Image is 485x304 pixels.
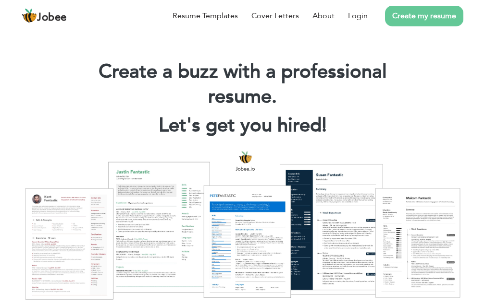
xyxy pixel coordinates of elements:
a: Resume Templates [173,10,238,22]
img: jobee.io [22,8,37,23]
span: Jobee [37,12,67,23]
a: About [312,10,335,22]
a: Create my resume [385,6,463,26]
span: get you hired! [206,112,327,139]
a: Login [348,10,368,22]
span: | [322,112,326,139]
a: Cover Letters [251,10,299,22]
h1: Create a buzz with a professional resume. [73,59,411,109]
a: Jobee [22,8,67,23]
h2: Let's [73,113,411,138]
